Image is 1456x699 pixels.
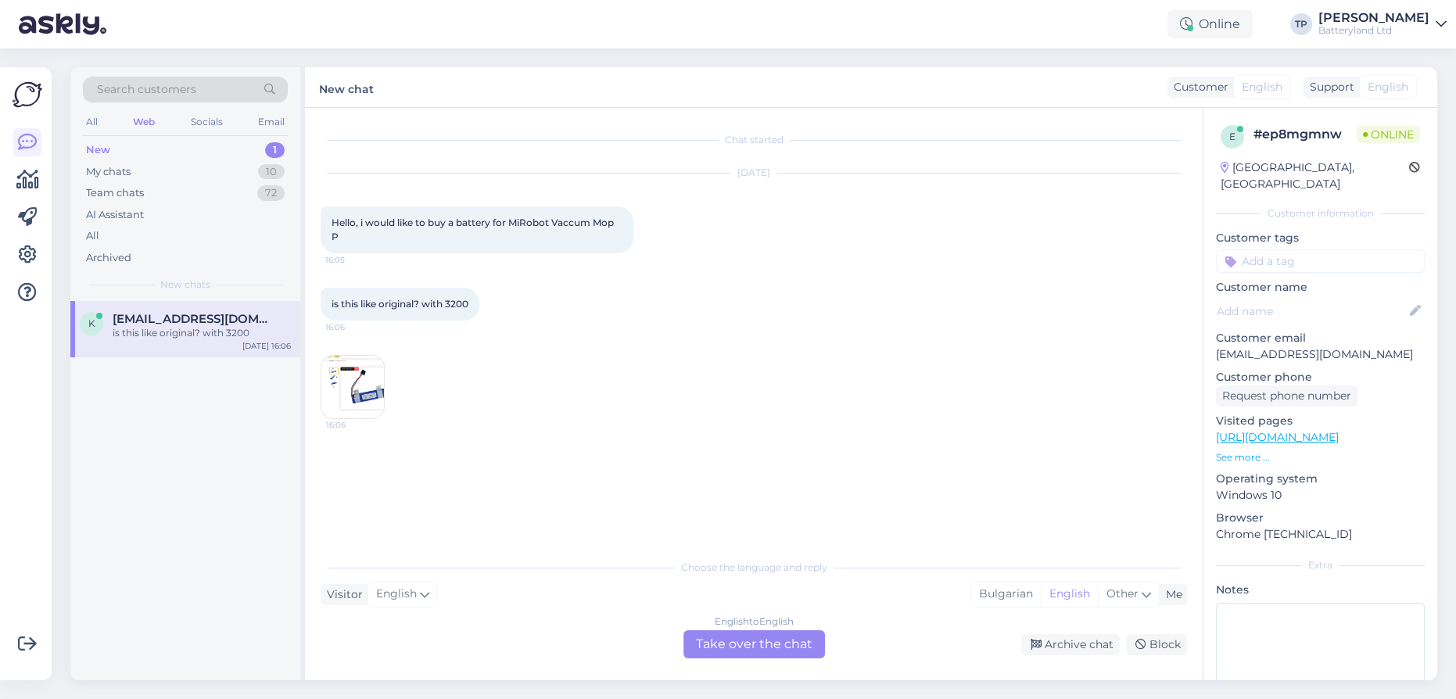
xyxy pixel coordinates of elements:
div: Archive chat [1021,634,1120,655]
div: Socials [188,112,226,132]
div: [GEOGRAPHIC_DATA], [GEOGRAPHIC_DATA] [1221,160,1409,192]
div: TP [1290,13,1312,35]
div: All [86,228,99,244]
div: Team chats [86,185,144,201]
img: Askly Logo [13,80,42,109]
div: Me [1160,586,1182,603]
div: Online [1167,10,1253,38]
div: 72 [257,185,285,201]
div: New [86,142,110,158]
div: My chats [86,164,131,180]
img: Attachment [321,356,384,418]
span: Hello, i would like to buy a battery for MiRobot Vaccum Mop P [332,217,616,242]
span: English [376,586,417,603]
div: Archived [86,250,131,266]
span: e [1229,131,1235,142]
div: Visitor [321,586,363,603]
span: English [1242,79,1282,95]
span: k [88,317,95,329]
p: Operating system [1216,471,1425,487]
span: is this like original? with 3200 [332,298,468,310]
div: [PERSON_NAME] [1318,12,1429,24]
div: [DATE] 16:06 [242,340,291,352]
span: Search customers [97,81,196,98]
p: Browser [1216,510,1425,526]
div: English [1041,582,1098,606]
div: Take over the chat [683,630,825,658]
span: kostastessera@gmail.com [113,312,275,326]
div: AI Assistant [86,207,144,223]
div: All [83,112,101,132]
input: Add a tag [1216,249,1425,273]
div: Block [1126,634,1187,655]
span: 16:06 [325,321,384,333]
p: Notes [1216,582,1425,598]
p: See more ... [1216,450,1425,464]
div: Support [1304,79,1354,95]
div: 1 [265,142,285,158]
p: Customer tags [1216,230,1425,246]
span: Online [1357,126,1420,143]
p: Chrome [TECHNICAL_ID] [1216,526,1425,543]
div: is this like original? with 3200 [113,326,291,340]
a: [URL][DOMAIN_NAME] [1216,430,1339,444]
div: [DATE] [321,166,1187,180]
div: Choose the language and reply [321,561,1187,575]
div: Customer [1167,79,1228,95]
span: New chats [160,278,210,292]
a: [PERSON_NAME]Batteryland Ltd [1318,12,1447,37]
span: 16:06 [326,419,385,431]
div: English to English [715,615,794,629]
div: Email [255,112,288,132]
div: Customer information [1216,206,1425,220]
span: Other [1106,586,1139,600]
div: Bulgarian [971,582,1041,606]
span: English [1368,79,1408,95]
label: New chat [319,77,374,98]
div: Extra [1216,558,1425,572]
p: Customer phone [1216,369,1425,385]
div: Web [130,112,158,132]
p: [EMAIL_ADDRESS][DOMAIN_NAME] [1216,346,1425,363]
div: # ep8mgmnw [1253,125,1357,144]
input: Add name [1217,303,1407,320]
p: Visited pages [1216,413,1425,429]
p: Windows 10 [1216,487,1425,504]
div: Request phone number [1216,385,1357,407]
div: Batteryland Ltd [1318,24,1429,37]
span: 16:05 [325,254,384,266]
div: 10 [258,164,285,180]
p: Customer email [1216,330,1425,346]
div: Chat started [321,133,1187,147]
p: Customer name [1216,279,1425,296]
